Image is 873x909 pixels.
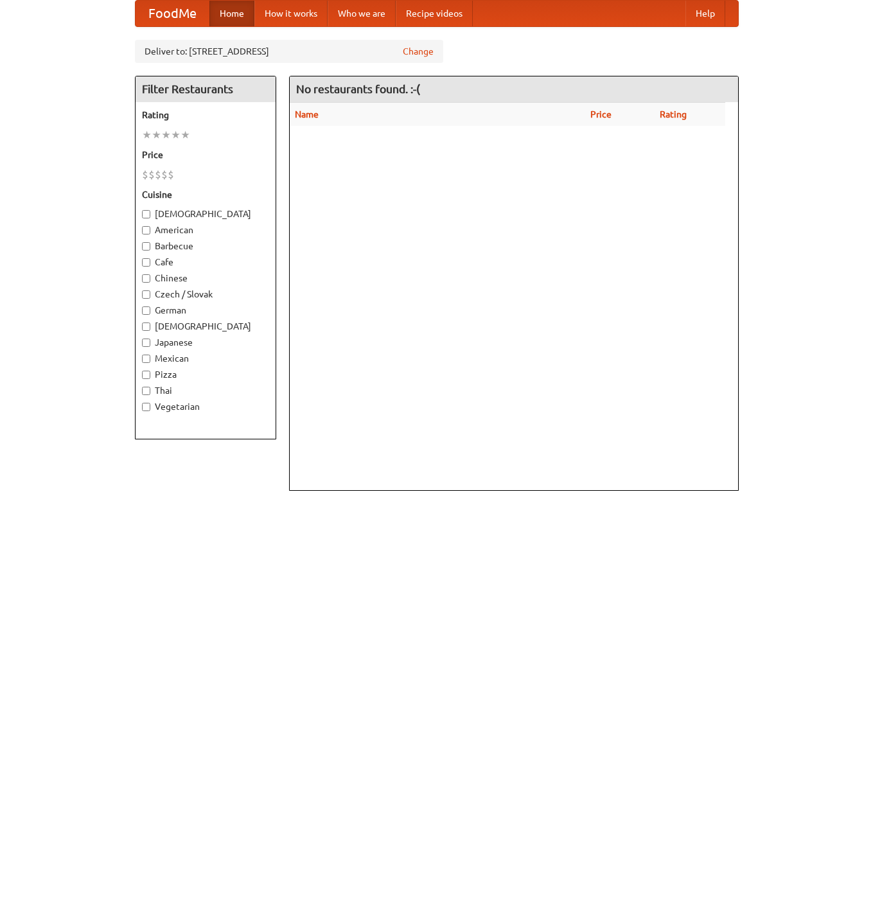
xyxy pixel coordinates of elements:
[142,290,150,299] input: Czech / Slovak
[142,306,150,315] input: German
[161,168,168,182] li: $
[152,128,161,142] li: ★
[590,109,612,119] a: Price
[254,1,328,26] a: How it works
[142,240,269,252] label: Barbecue
[142,355,150,363] input: Mexican
[155,168,161,182] li: $
[142,128,152,142] li: ★
[209,1,254,26] a: Home
[142,403,150,411] input: Vegetarian
[142,210,150,218] input: [DEMOGRAPHIC_DATA]
[181,128,190,142] li: ★
[328,1,396,26] a: Who we are
[142,339,150,347] input: Japanese
[142,304,269,317] label: German
[142,352,269,365] label: Mexican
[142,188,269,201] h5: Cuisine
[142,226,150,234] input: American
[396,1,473,26] a: Recipe videos
[142,207,269,220] label: [DEMOGRAPHIC_DATA]
[142,274,150,283] input: Chinese
[142,242,150,251] input: Barbecue
[168,168,174,182] li: $
[171,128,181,142] li: ★
[136,1,209,26] a: FoodMe
[142,320,269,333] label: [DEMOGRAPHIC_DATA]
[142,288,269,301] label: Czech / Slovak
[660,109,687,119] a: Rating
[148,168,155,182] li: $
[136,76,276,102] h4: Filter Restaurants
[403,45,434,58] a: Change
[296,83,420,95] ng-pluralize: No restaurants found. :-(
[142,371,150,379] input: Pizza
[142,168,148,182] li: $
[161,128,171,142] li: ★
[142,224,269,236] label: American
[135,40,443,63] div: Deliver to: [STREET_ADDRESS]
[142,400,269,413] label: Vegetarian
[142,384,269,397] label: Thai
[142,368,269,381] label: Pizza
[295,109,319,119] a: Name
[685,1,725,26] a: Help
[142,322,150,331] input: [DEMOGRAPHIC_DATA]
[142,256,269,269] label: Cafe
[142,148,269,161] h5: Price
[142,387,150,395] input: Thai
[142,272,269,285] label: Chinese
[142,258,150,267] input: Cafe
[142,336,269,349] label: Japanese
[142,109,269,121] h5: Rating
